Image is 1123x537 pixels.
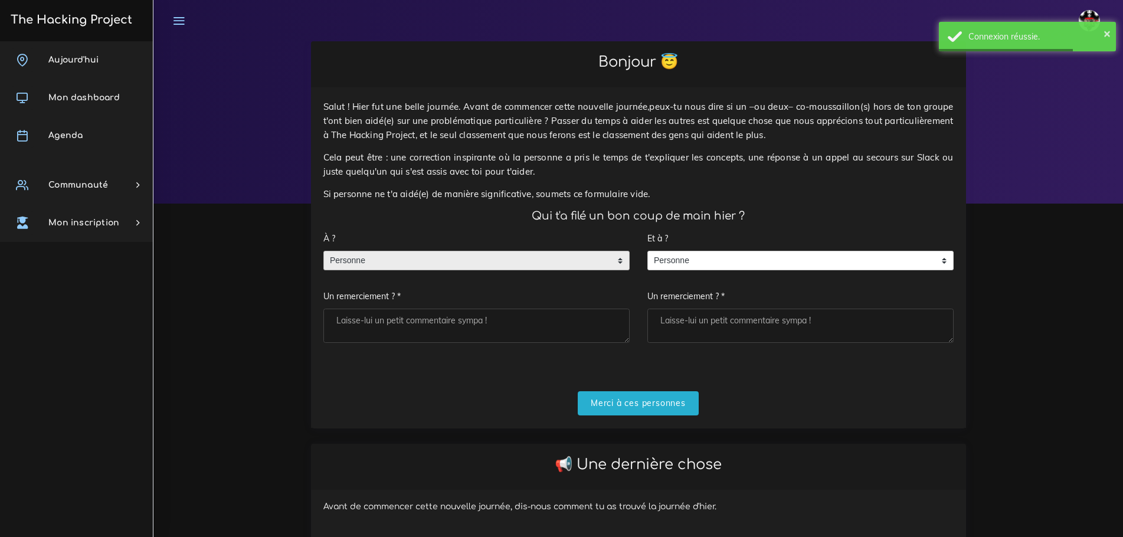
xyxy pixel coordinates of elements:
[323,227,335,251] label: À ?
[968,31,1107,42] div: Connexion réussie.
[48,93,120,102] span: Mon dashboard
[323,187,954,201] p: Si personne ne t'a aidé(e) de manière significative, soumets ce formulaire vide.
[647,285,725,309] label: Un remerciement ? *
[323,209,954,222] h4: Qui t'a filé un bon coup de main hier ?
[324,251,611,270] span: Personne
[7,14,132,27] h3: The Hacking Project
[323,150,954,179] p: Cela peut être : une correction inspirante où la personne a pris le temps de t'expliquer les conc...
[323,100,954,142] p: Salut ! Hier fut une belle journée. Avant de commencer cette nouvelle journée,peux-tu nous dire s...
[647,227,668,251] label: Et à ?
[323,54,954,71] h2: Bonjour 😇
[323,456,954,473] h2: 📢 Une dernière chose
[323,285,401,309] label: Un remerciement ? *
[1104,27,1111,39] button: ×
[48,131,83,140] span: Agenda
[48,55,99,64] span: Aujourd'hui
[323,502,954,512] h6: Avant de commencer cette nouvelle journée, dis-nous comment tu as trouvé la journée d'hier.
[48,218,119,227] span: Mon inscription
[48,181,108,189] span: Communauté
[1079,10,1100,31] img: avatar
[648,251,935,270] span: Personne
[578,391,699,415] input: Merci à ces personnes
